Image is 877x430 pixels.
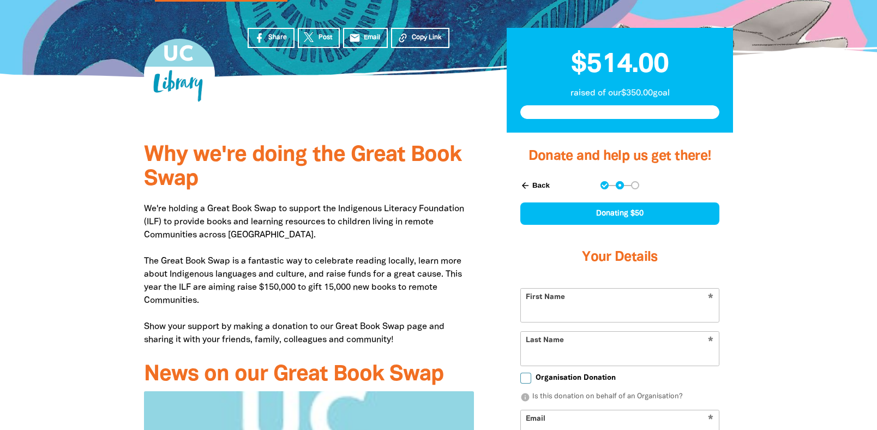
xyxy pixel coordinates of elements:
div: Donating $50 [520,202,719,225]
i: arrow_back [520,181,530,190]
i: info [520,392,530,402]
p: Is this donation on behalf of an Organisation? [520,392,719,403]
span: Why we're doing the Great Book Swap [144,145,461,189]
a: emailEmail [343,28,388,48]
span: Organisation Donation [536,373,616,383]
i: email [349,32,361,44]
span: Post [319,33,332,43]
button: Back [516,176,554,195]
p: raised of our $350.00 goal [520,87,719,100]
span: Share [268,33,287,43]
p: We're holding a Great Book Swap to support the Indigenous Literacy Foundation (ILF) to provide bo... [144,202,474,347]
button: Navigate to step 2 of 3 to enter your details [616,181,624,189]
span: Email [364,33,380,43]
a: Share [248,28,295,48]
input: Organisation Donation [520,373,531,384]
button: Navigate to step 1 of 3 to enter your donation amount [600,181,609,189]
span: Donate and help us get there! [528,150,712,163]
h3: Your Details [520,236,719,279]
button: Navigate to step 3 of 3 to enter your payment details [631,181,639,189]
span: Copy Link [412,33,442,43]
span: $514.00 [571,52,668,77]
h3: News on our Great Book Swap [144,363,474,387]
button: Copy Link [391,28,449,48]
a: Post [298,28,340,48]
